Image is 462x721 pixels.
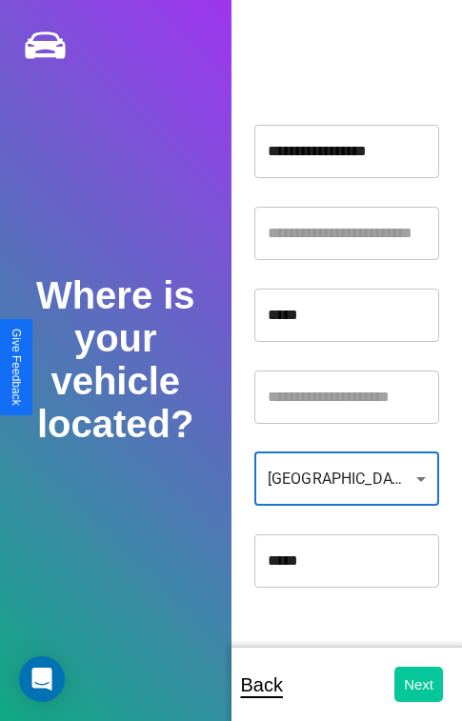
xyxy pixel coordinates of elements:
div: [GEOGRAPHIC_DATA] [254,452,439,506]
h2: Where is your vehicle located? [23,274,208,446]
p: Back [241,668,283,702]
div: Open Intercom Messenger [19,656,65,702]
div: Give Feedback [10,329,23,406]
button: Next [394,667,443,702]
